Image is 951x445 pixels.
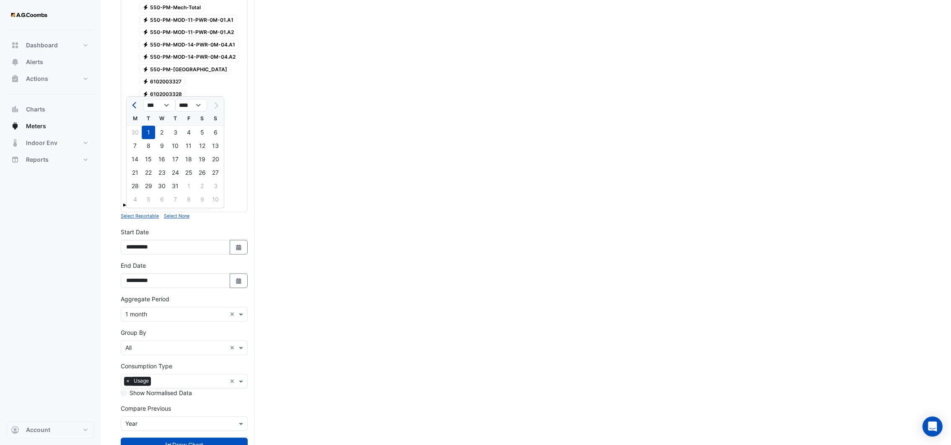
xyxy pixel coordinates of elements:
[7,70,94,87] button: Actions
[10,7,48,23] img: Company Logo
[195,153,209,166] div: Saturday, July 19, 2025
[26,75,48,83] span: Actions
[195,112,209,126] div: S
[209,112,222,126] div: S
[7,37,94,54] button: Dashboard
[139,28,238,38] span: 550-PM-MOD-11-PWR-0M-01.A2
[168,126,182,140] div: Thursday, July 3, 2025
[164,214,189,219] small: Select None
[168,166,182,180] div: Thursday, July 24, 2025
[11,58,19,66] app-icon: Alerts
[139,77,186,87] span: 6102003327
[121,214,159,219] small: Select Reportable
[175,99,207,112] select: Select year
[142,166,155,180] div: 22
[7,54,94,70] button: Alerts
[143,17,149,23] fa-icon: Electricity
[11,139,19,147] app-icon: Indoor Env
[142,153,155,166] div: 15
[139,3,205,13] span: 550-PM-Mech-Total
[143,41,149,48] fa-icon: Electricity
[128,126,142,140] div: Monday, June 30, 2025
[26,41,58,49] span: Dashboard
[7,101,94,118] button: Charts
[121,212,159,220] button: Select Reportable
[155,166,168,180] div: 23
[26,139,57,147] span: Indoor Env
[143,66,149,72] fa-icon: Electricity
[195,126,209,140] div: Saturday, July 5, 2025
[26,155,49,164] span: Reports
[121,261,146,270] label: End Date
[168,126,182,140] div: 3
[142,126,155,140] div: Tuesday, July 1, 2025
[7,118,94,135] button: Meters
[130,389,192,398] label: Show Normalised Data
[128,140,142,153] div: 7
[235,244,243,251] fa-icon: Select Date
[124,377,132,385] span: ×
[209,140,222,153] div: 13
[155,180,168,193] div: 30
[142,126,155,140] div: 1
[182,153,195,166] div: 18
[195,166,209,180] div: Saturday, July 26, 2025
[121,228,149,237] label: Start Date
[168,140,182,153] div: Thursday, July 10, 2025
[142,180,155,193] div: 29
[142,140,155,153] div: Tuesday, July 8, 2025
[182,112,195,126] div: F
[139,89,186,99] span: 6102003328
[168,153,182,166] div: Thursday, July 17, 2025
[195,140,209,153] div: 12
[182,126,195,140] div: Friday, July 4, 2025
[182,140,195,153] div: Friday, July 11, 2025
[128,140,142,153] div: Monday, July 7, 2025
[7,422,94,438] button: Account
[142,140,155,153] div: 8
[132,377,151,385] span: Usage
[11,75,19,83] app-icon: Actions
[128,180,142,193] div: 28
[182,140,195,153] div: 11
[26,122,46,130] span: Meters
[142,166,155,180] div: Tuesday, July 22, 2025
[209,140,222,153] div: Sunday, July 13, 2025
[142,153,155,166] div: Tuesday, July 15, 2025
[155,153,168,166] div: 16
[182,126,195,140] div: 4
[143,79,149,85] fa-icon: Electricity
[209,126,222,140] div: 6
[143,91,149,97] fa-icon: Electricity
[142,112,155,126] div: T
[168,140,182,153] div: 10
[26,58,43,66] span: Alerts
[168,180,182,193] div: 31
[121,362,172,371] label: Consumption Type
[164,212,189,220] button: Select None
[11,155,19,164] app-icon: Reports
[139,52,240,62] span: 550-PM-MOD-14-PWR-0M-04.A2
[168,166,182,180] div: 24
[139,65,231,75] span: 550-PM-[GEOGRAPHIC_DATA]
[195,140,209,153] div: Saturday, July 12, 2025
[195,126,209,140] div: 5
[139,40,239,50] span: 550-PM-MOD-14-PWR-0M-04.A1
[182,153,195,166] div: Friday, July 18, 2025
[209,153,222,166] div: Sunday, July 20, 2025
[230,310,237,319] span: Clear
[121,295,169,304] label: Aggregate Period
[168,112,182,126] div: T
[11,105,19,114] app-icon: Charts
[143,5,149,11] fa-icon: Electricity
[142,180,155,193] div: Tuesday, July 29, 2025
[155,166,168,180] div: Wednesday, July 23, 2025
[235,277,243,285] fa-icon: Select Date
[7,151,94,168] button: Reports
[155,112,168,126] div: W
[209,166,222,180] div: 27
[155,140,168,153] div: 9
[155,180,168,193] div: Wednesday, July 30, 2025
[130,99,140,112] button: Previous month
[143,99,175,112] select: Select month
